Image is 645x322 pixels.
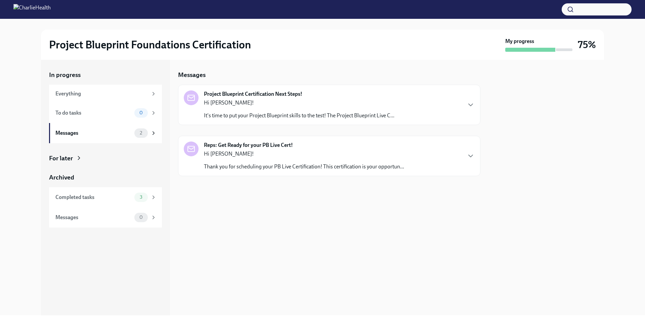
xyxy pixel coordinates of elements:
h5: Messages [178,71,206,79]
div: Completed tasks [55,194,132,201]
div: For later [49,154,73,163]
span: 0 [135,215,147,220]
h3: 75% [578,39,596,51]
span: 3 [136,195,146,200]
p: Hi [PERSON_NAME]! [204,99,394,107]
strong: Project Blueprint Certification Next Steps! [204,90,302,98]
p: Hi [PERSON_NAME]! [204,150,404,158]
span: 2 [136,130,146,135]
span: 0 [135,110,147,115]
p: It's time to put your Project Blueprint skills to the test! The Project Blueprint Live C... [204,112,394,119]
div: Messages [55,129,132,137]
div: Everything [55,90,148,97]
p: Thank you for scheduling your PB Live Certification! This certification is your opportun... [204,163,404,170]
h2: Project Blueprint Foundations Certification [49,38,251,51]
strong: My progress [505,38,534,45]
a: In progress [49,71,162,79]
a: Archived [49,173,162,182]
a: Completed tasks3 [49,187,162,207]
img: CharlieHealth [13,4,51,15]
a: Messages0 [49,207,162,228]
a: Everything [49,85,162,103]
strong: Reps: Get Ready for your PB Live Cert! [204,142,293,149]
div: To do tasks [55,109,132,117]
div: Messages [55,214,132,221]
a: Messages2 [49,123,162,143]
a: For later [49,154,162,163]
a: To do tasks0 [49,103,162,123]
